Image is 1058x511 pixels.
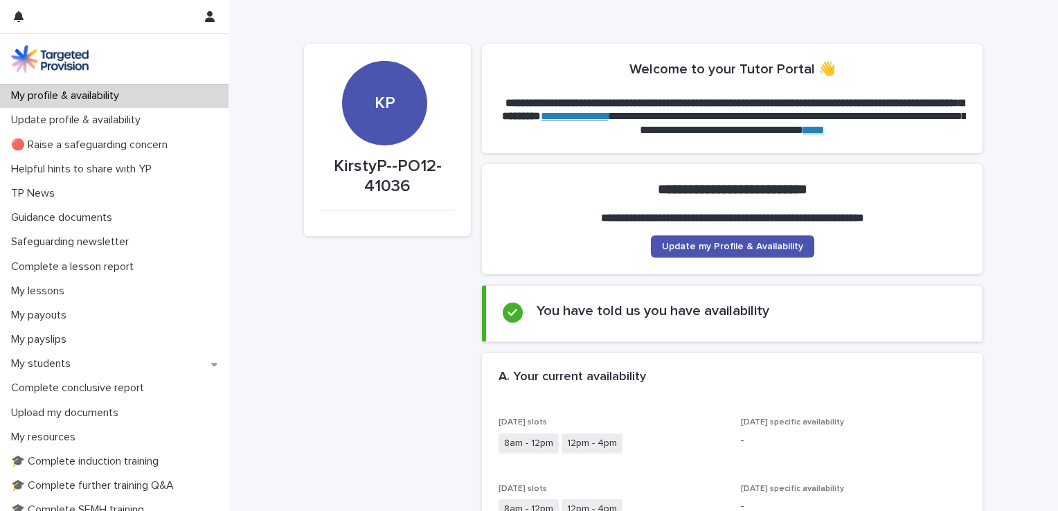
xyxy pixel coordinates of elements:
[537,303,769,319] h2: You have told us you have availability
[6,285,75,298] p: My lessons
[321,156,454,197] p: KirstyP--PO12-41036
[6,357,82,370] p: My students
[651,235,814,258] a: Update my Profile & Availability
[6,431,87,444] p: My resources
[499,485,547,493] span: [DATE] slots
[499,418,547,427] span: [DATE] slots
[6,187,66,200] p: TP News
[562,433,622,454] span: 12pm - 4pm
[6,309,78,322] p: My payouts
[741,433,967,448] p: -
[629,61,836,78] h2: Welcome to your Tutor Portal 👋
[499,433,559,454] span: 8am - 12pm
[6,406,129,420] p: Upload my documents
[6,260,145,274] p: Complete a lesson report
[6,382,155,395] p: Complete conclusive report
[6,163,163,176] p: Helpful hints to share with YP
[6,89,130,102] p: My profile & availability
[11,45,89,73] img: M5nRWzHhSzIhMunXDL62
[6,114,152,127] p: Update profile & availability
[499,370,646,385] h2: A. Your current availability
[342,9,427,114] div: KP
[662,242,803,251] span: Update my Profile & Availability
[6,211,123,224] p: Guidance documents
[6,333,78,346] p: My payslips
[6,455,170,468] p: 🎓 Complete induction training
[741,485,844,493] span: [DATE] specific availability
[6,479,185,492] p: 🎓 Complete further training Q&A
[6,235,140,249] p: Safeguarding newsletter
[741,418,844,427] span: [DATE] specific availability
[6,138,179,152] p: 🔴 Raise a safeguarding concern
